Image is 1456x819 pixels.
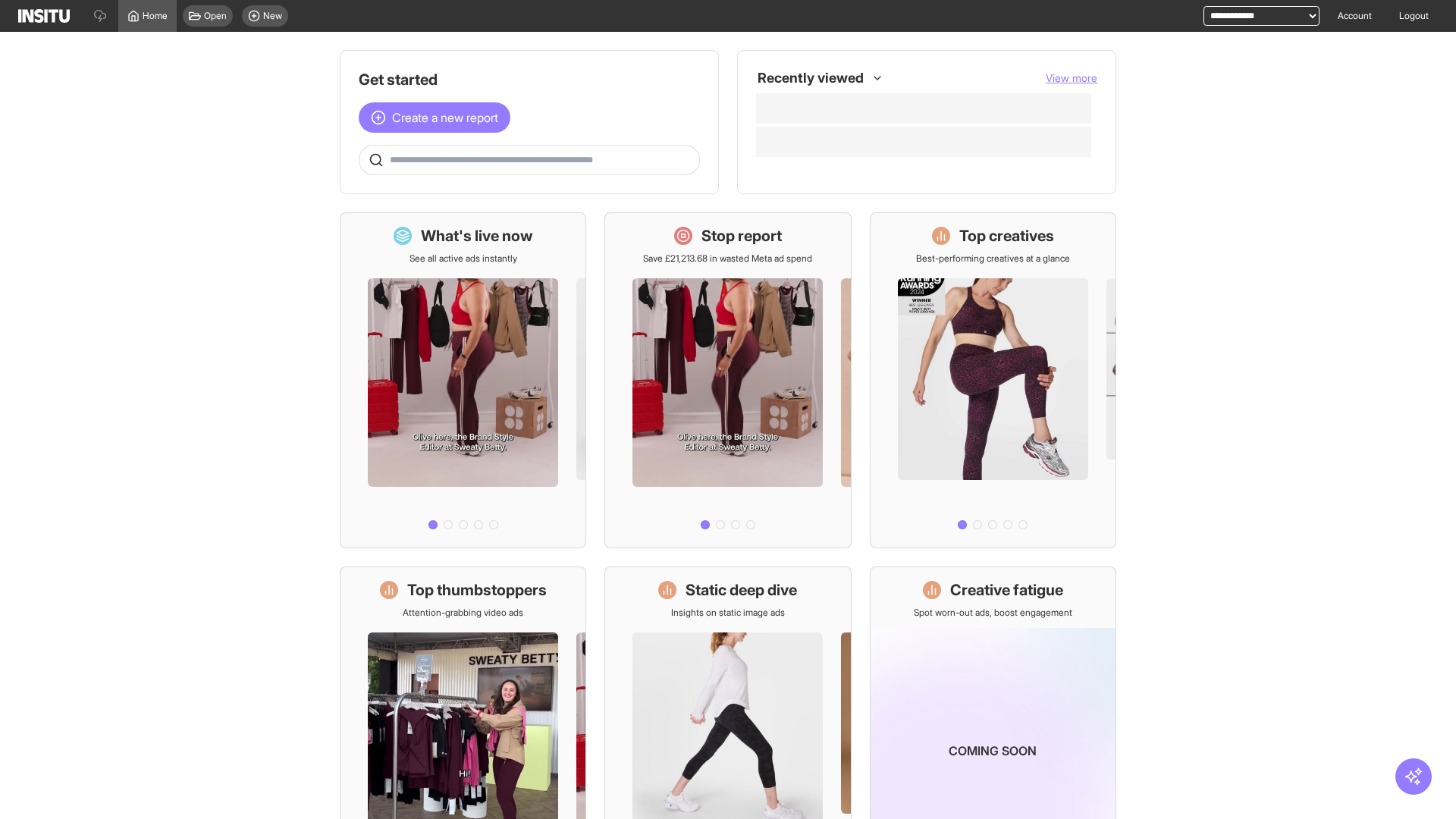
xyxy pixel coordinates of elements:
[671,607,785,619] p: Insights on static image ads
[143,10,168,22] span: Home
[604,212,851,548] a: Stop reportSave £21,213.68 in wasted Meta ad spend
[870,212,1116,548] a: Top creativesBest-performing creatives at a glance
[643,253,812,265] p: Save £21,213.68 in wasted Meta ad spend
[359,102,510,133] button: Create a new report
[1046,71,1097,86] button: View more
[263,10,282,22] span: New
[409,253,517,265] p: See all active ads instantly
[407,579,547,601] h1: Top thumbstoppers
[403,607,523,619] p: Attention-grabbing video ads
[359,69,700,90] h1: Get started
[686,579,797,601] h1: Static deep dive
[204,10,227,22] span: Open
[392,108,498,127] span: Create a new report
[1046,71,1097,84] span: View more
[340,212,586,548] a: What's live nowSee all active ads instantly
[421,225,533,246] h1: What's live now
[701,225,782,246] h1: Stop report
[959,225,1054,246] h1: Top creatives
[18,9,70,23] img: Logo
[916,253,1070,265] p: Best-performing creatives at a glance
